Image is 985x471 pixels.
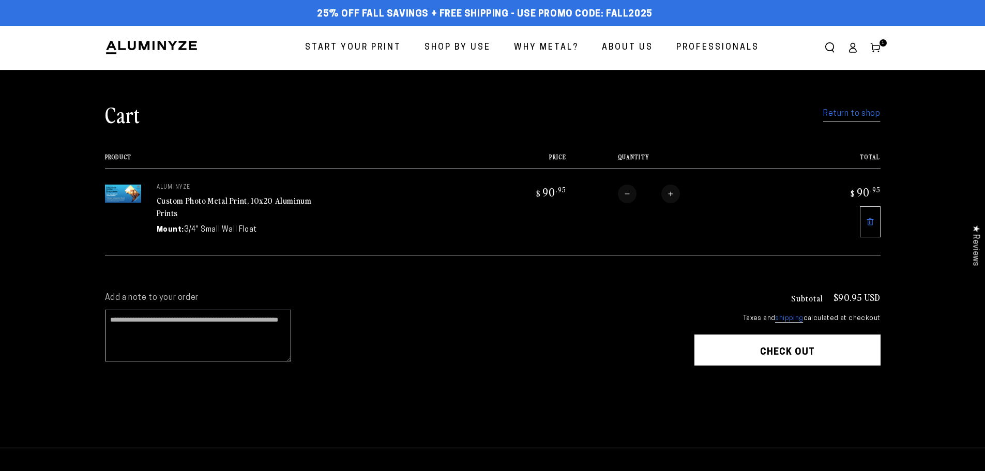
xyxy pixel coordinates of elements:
[789,154,881,169] th: Total
[105,40,198,55] img: Aluminyze
[694,335,881,366] button: Check out
[556,185,566,194] sup: .95
[694,386,881,408] iframe: PayPal-paypal
[317,9,653,20] span: 25% off FALL Savings + Free Shipping - Use Promo Code: FALL2025
[676,40,759,55] span: Professionals
[297,34,409,62] a: Start Your Print
[105,293,674,303] label: Add a note to your order
[157,194,312,219] a: Custom Photo Metal Print, 10x20 Aluminum Prints
[417,34,498,62] a: Shop By Use
[506,34,586,62] a: Why Metal?
[819,36,841,59] summary: Search our site
[775,315,803,323] a: shipping
[851,188,855,199] span: $
[791,294,823,302] h3: Subtotal
[882,39,885,47] span: 1
[834,293,881,302] p: $90.95 USD
[184,224,257,235] dd: 3/4" Small Wall Float
[157,185,312,191] p: aluminyze
[594,34,661,62] a: About Us
[535,185,566,199] bdi: 90
[637,185,661,203] input: Quantity for Custom Photo Metal Print, 10x20 Aluminum Prints
[694,313,881,324] small: Taxes and calculated at checkout
[823,107,880,121] a: Return to shop
[849,185,881,199] bdi: 90
[602,40,653,55] span: About Us
[474,154,566,169] th: Price
[514,40,579,55] span: Why Metal?
[105,154,475,169] th: Product
[157,224,185,235] dt: Mount:
[965,217,985,274] div: Click to open Judge.me floating reviews tab
[305,40,401,55] span: Start Your Print
[536,188,541,199] span: $
[105,101,140,128] h1: Cart
[425,40,491,55] span: Shop By Use
[105,185,141,203] img: 10"x20" Rectangle Silver Matte Aluminyzed Photo
[860,206,881,237] a: Remove 10"x20" Rectangle Silver Matte Aluminyzed Photo
[566,154,789,169] th: Quantity
[669,34,767,62] a: Professionals
[870,185,881,194] sup: .95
